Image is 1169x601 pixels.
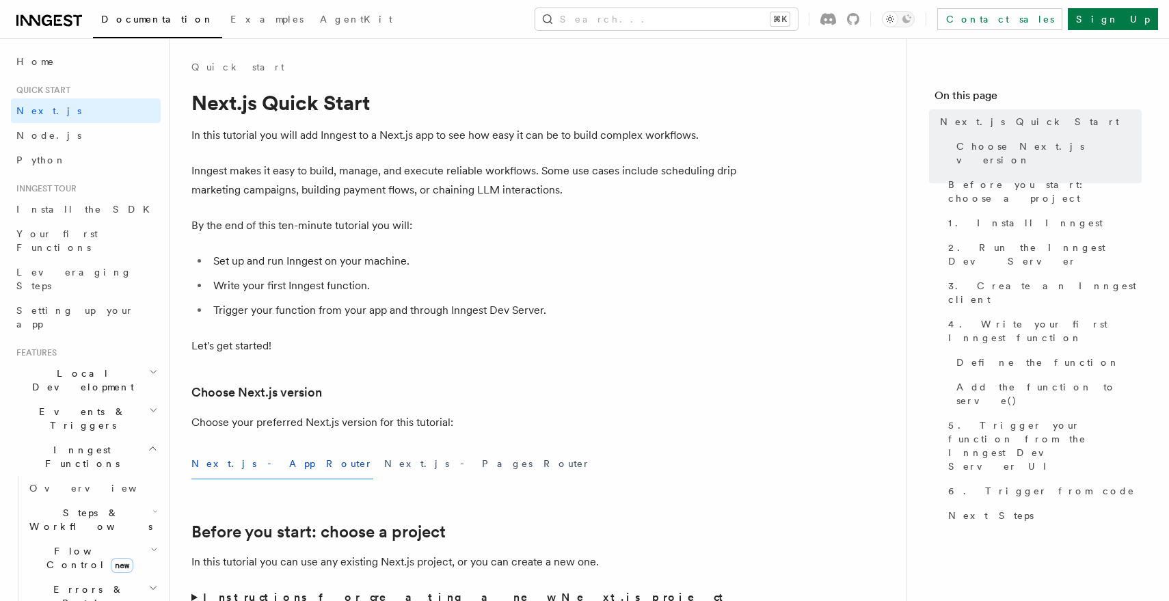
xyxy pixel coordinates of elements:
a: Next.js [11,98,161,123]
span: Python [16,155,66,165]
span: Quick start [11,85,70,96]
span: Leveraging Steps [16,267,132,291]
span: Node.js [16,130,81,141]
p: Choose your preferred Next.js version for this tutorial: [191,413,738,432]
h4: On this page [935,88,1142,109]
a: 3. Create an Inngest client [943,273,1142,312]
button: Local Development [11,361,161,399]
span: Your first Functions [16,228,98,253]
span: Documentation [101,14,214,25]
button: Events & Triggers [11,399,161,438]
a: Setting up your app [11,298,161,336]
a: Leveraging Steps [11,260,161,298]
a: Python [11,148,161,172]
a: 2. Run the Inngest Dev Server [943,235,1142,273]
a: 5. Trigger your function from the Inngest Dev Server UI [943,413,1142,479]
span: 5. Trigger your function from the Inngest Dev Server UI [948,418,1142,473]
a: 1. Install Inngest [943,211,1142,235]
p: By the end of this ten-minute tutorial you will: [191,216,738,235]
a: Sign Up [1068,8,1158,30]
kbd: ⌘K [770,12,790,26]
span: 1. Install Inngest [948,216,1103,230]
span: AgentKit [320,14,392,25]
span: Setting up your app [16,305,134,330]
span: Install the SDK [16,204,158,215]
button: Next.js - Pages Router [384,449,591,479]
span: 6. Trigger from code [948,484,1135,498]
li: Write your first Inngest function. [209,276,738,295]
span: 2. Run the Inngest Dev Server [948,241,1142,268]
span: Add the function to serve() [956,380,1142,408]
a: Add the function to serve() [951,375,1142,413]
span: Examples [230,14,304,25]
a: 6. Trigger from code [943,479,1142,503]
a: Examples [222,4,312,37]
a: Before you start: choose a project [191,522,446,542]
li: Set up and run Inngest on your machine. [209,252,738,271]
li: Trigger your function from your app and through Inngest Dev Server. [209,301,738,320]
a: 4. Write your first Inngest function [943,312,1142,350]
a: Next Steps [943,503,1142,528]
a: Before you start: choose a project [943,172,1142,211]
span: 4. Write your first Inngest function [948,317,1142,345]
h1: Next.js Quick Start [191,90,738,115]
span: Events & Triggers [11,405,149,432]
span: Overview [29,483,170,494]
span: 3. Create an Inngest client [948,279,1142,306]
span: Inngest Functions [11,443,148,470]
span: Choose Next.js version [956,139,1142,167]
a: Node.js [11,123,161,148]
span: new [111,558,133,573]
p: Let's get started! [191,336,738,356]
span: Home [16,55,55,68]
button: Steps & Workflows [24,500,161,539]
p: In this tutorial you can use any existing Next.js project, or you can create a new one. [191,552,738,572]
a: Install the SDK [11,197,161,222]
span: Flow Control [24,544,150,572]
button: Search...⌘K [535,8,798,30]
button: Next.js - App Router [191,449,373,479]
p: Inngest makes it easy to build, manage, and execute reliable workflows. Some use cases include sc... [191,161,738,200]
span: Define the function [956,356,1120,369]
a: Quick start [191,60,284,74]
span: Next.js Quick Start [940,115,1119,129]
span: Next Steps [948,509,1034,522]
button: Toggle dark mode [882,11,915,27]
a: Documentation [93,4,222,38]
a: Your first Functions [11,222,161,260]
a: Choose Next.js version [191,383,322,402]
p: In this tutorial you will add Inngest to a Next.js app to see how easy it can be to build complex... [191,126,738,145]
span: Inngest tour [11,183,77,194]
button: Flow Controlnew [24,539,161,577]
a: Home [11,49,161,74]
a: Contact sales [937,8,1062,30]
a: AgentKit [312,4,401,37]
span: Next.js [16,105,81,116]
button: Inngest Functions [11,438,161,476]
a: Choose Next.js version [951,134,1142,172]
span: Before you start: choose a project [948,178,1142,205]
a: Next.js Quick Start [935,109,1142,134]
a: Overview [24,476,161,500]
span: Local Development [11,366,149,394]
span: Steps & Workflows [24,506,152,533]
a: Define the function [951,350,1142,375]
span: Features [11,347,57,358]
